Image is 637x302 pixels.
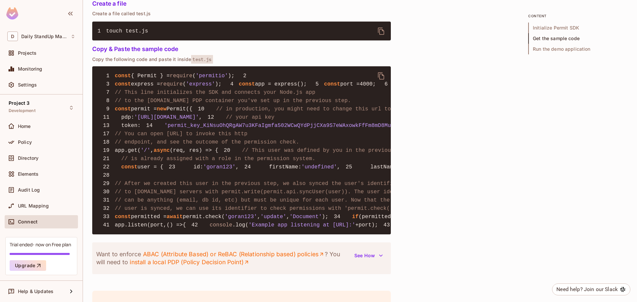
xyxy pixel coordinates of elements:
[98,196,115,204] span: 31
[106,28,148,34] span: touch test.js
[324,81,340,87] span: const
[115,206,399,211] span: // user is synced, we can use its identifier to check permissions with 'permit.check()'.
[7,31,18,41] span: D
[199,114,202,120] span: ,
[18,82,37,88] span: Settings
[18,171,38,177] span: Elements
[359,214,401,220] span: (permitted) {
[121,164,138,170] span: const
[9,108,35,113] span: Development
[355,222,378,228] span: +port);
[350,250,387,261] button: See How
[242,148,423,153] span: // This user was defined by you in the previous step and
[141,148,150,153] span: '/'
[115,106,131,112] span: const
[225,214,257,220] span: 'goran123'
[322,214,328,220] span: );
[239,163,256,171] span: 24
[98,113,115,121] span: 11
[98,171,115,179] span: 28
[98,80,115,88] span: 3
[115,214,131,220] span: const
[203,164,236,170] span: 'goran123'
[210,222,232,228] span: console
[269,164,298,170] span: firstName
[160,81,183,87] span: require
[167,106,192,112] span: Permit({
[98,97,115,105] span: 8
[18,140,32,145] span: Policy
[228,73,235,79] span: );
[528,23,628,33] span: Initialize Permit SDK
[98,130,115,138] span: 17
[163,163,180,171] span: 23
[10,260,46,271] button: Upgrade
[18,155,38,161] span: Directory
[121,123,138,129] span: token
[378,221,395,229] span: 43
[192,73,196,79] span: (
[98,188,115,196] span: 30
[352,214,359,220] span: if
[98,180,115,188] span: 29
[137,123,141,129] span: :
[115,90,316,95] span: // This line initializes the SDK and connects your Node.js app
[192,105,210,113] span: 10
[255,81,307,87] span: app = express();
[170,148,218,153] span: (req, res) => {
[298,164,302,170] span: :
[115,81,131,87] span: const
[98,221,115,229] span: 41
[98,147,115,154] span: 19
[92,46,391,52] h5: Copy & Paste the sample code
[200,164,203,170] span: :
[286,214,290,220] span: ,
[260,214,286,220] span: 'update'
[134,114,199,120] span: '[URL][DOMAIN_NAME]'
[18,124,31,129] span: Home
[154,148,170,153] span: async
[165,123,485,129] span: 'permit_key_KiNsuOhQRgAW7u3KFaIgmfa502WCwQYdPjjCXa9S7eWAxowkFfFm8mD8MudKCv6Lwnwz4oWZxyz2OuyfJgro89'
[115,197,390,203] span: // can be anything (email, db id, etc) but must be unique for each user. Now that the
[157,106,167,112] span: new
[131,106,157,112] span: permit =
[373,23,389,39] button: delete
[202,113,219,121] span: 12
[183,214,225,220] span: permit.check(
[191,55,213,64] span: test.js
[98,213,115,221] span: 33
[239,81,255,87] span: const
[556,285,618,293] div: Need help? Join our Slack
[143,250,324,258] a: ABAC (Attribute Based) or ReBAC (Relationship based) policies
[18,66,42,72] span: Monitoring
[130,258,249,266] a: install a local PDP (Policy Decision Point)
[216,106,456,112] span: // in production, you might need to change this url to fit your deployment
[186,81,215,87] span: 'express'
[131,214,167,220] span: permitted =
[186,221,203,229] span: 42
[373,68,389,84] button: delete
[301,164,337,170] span: 'undefined'
[131,81,160,87] span: express =
[141,122,158,130] span: 14
[528,44,628,54] span: Run the demo application
[98,89,115,96] span: 7
[6,7,18,20] img: SReyMgAAAABJRU5ErkJggg==
[18,289,53,294] span: Help & Updates
[232,222,248,228] span: .log(
[222,80,239,88] span: 4
[137,164,163,170] span: user = {
[371,164,396,170] span: lastName
[121,114,131,120] span: pdp
[131,114,134,120] span: :
[183,81,186,87] span: (
[183,222,186,228] span: {
[98,205,115,212] span: 32
[248,222,355,228] span: 'Example app listening at [URL]:'
[215,81,222,87] span: );
[115,148,141,153] span: app.get(
[115,98,351,104] span: // to the [DOMAIN_NAME] PDP container you've set up in the previous step.
[307,80,324,88] span: 5
[9,100,30,106] span: Project 3
[150,148,154,153] span: ,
